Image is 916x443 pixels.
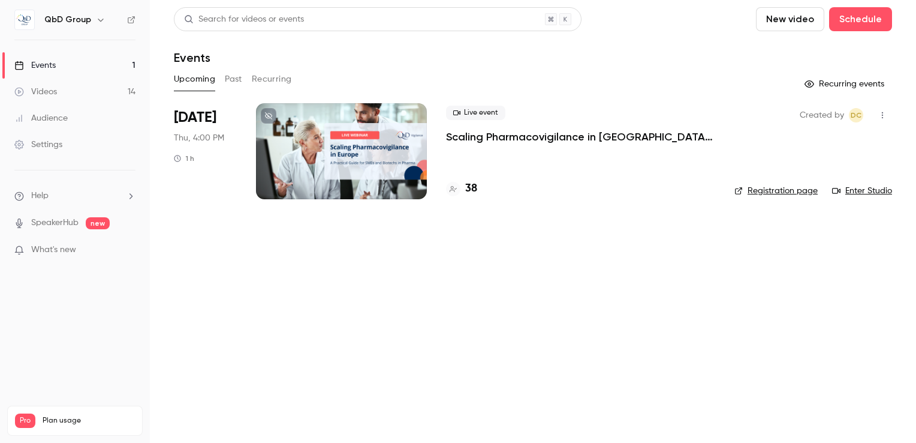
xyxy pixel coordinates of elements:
[225,70,242,89] button: Past
[849,108,863,122] span: Daniel Cubero
[184,13,304,26] div: Search for videos or events
[43,416,135,426] span: Plan usage
[14,112,68,124] div: Audience
[14,86,57,98] div: Videos
[800,108,844,122] span: Created by
[174,108,216,127] span: [DATE]
[15,10,34,29] img: QbD Group
[851,108,861,122] span: DC
[174,103,237,199] div: Nov 13 Thu, 4:00 PM (Europe/Madrid)
[174,70,215,89] button: Upcoming
[734,185,818,197] a: Registration page
[829,7,892,31] button: Schedule
[799,74,892,94] button: Recurring events
[15,414,35,428] span: Pro
[465,181,477,197] h4: 38
[446,106,505,120] span: Live event
[31,217,79,229] a: SpeakerHub
[44,14,91,26] h6: QbD Group
[14,59,56,71] div: Events
[832,185,892,197] a: Enter Studio
[446,130,715,144] a: Scaling Pharmacovigilance in [GEOGRAPHIC_DATA]: A Practical Guide for Pharma SMEs and Biotechs
[31,244,76,256] span: What's new
[31,190,49,202] span: Help
[121,245,135,256] iframe: Noticeable Trigger
[446,181,477,197] a: 38
[86,217,110,229] span: new
[252,70,292,89] button: Recurring
[14,190,135,202] li: help-dropdown-opener
[174,154,194,163] div: 1 h
[14,139,62,151] div: Settings
[174,50,210,65] h1: Events
[756,7,824,31] button: New video
[174,132,224,144] span: Thu, 4:00 PM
